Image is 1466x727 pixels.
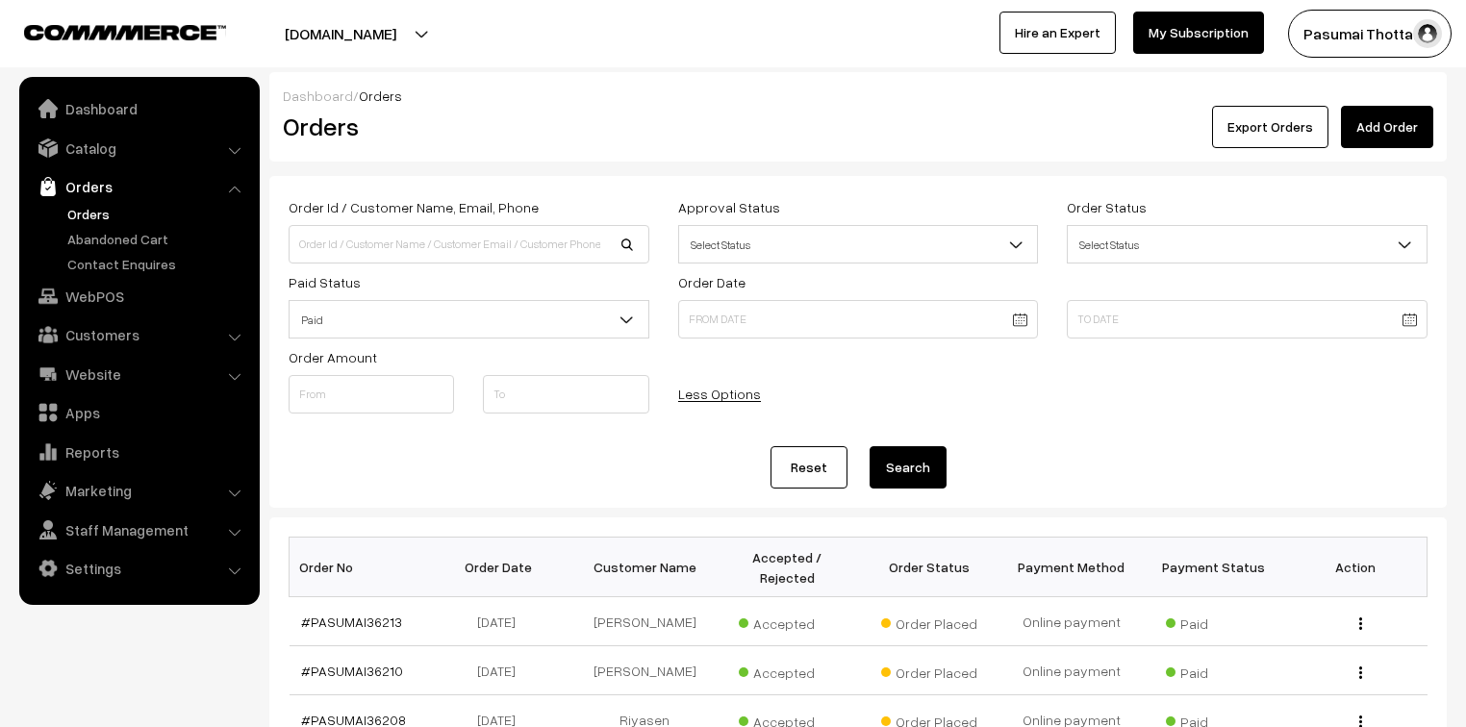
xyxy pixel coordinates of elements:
a: Marketing [24,473,253,508]
th: Accepted / Rejected [716,538,858,597]
label: Order Status [1067,197,1147,217]
a: Dashboard [24,91,253,126]
a: COMMMERCE [24,19,192,42]
span: Accepted [739,609,835,634]
span: Paid [290,303,648,337]
span: Accepted [739,658,835,683]
th: Customer Name [573,538,716,597]
button: Search [870,446,947,489]
a: Orders [63,204,253,224]
td: [PERSON_NAME] [573,646,716,695]
span: Select Status [1067,225,1428,263]
a: Add Order [1341,106,1433,148]
span: Select Status [678,225,1039,263]
span: Orders [359,88,402,104]
h2: Orders [283,112,647,141]
td: Online payment [1000,646,1143,695]
a: Settings [24,551,253,586]
label: Approval Status [678,197,780,217]
label: Order Amount [289,347,377,367]
span: Paid [289,300,649,338]
td: [DATE] [431,646,573,695]
span: Order Placed [881,658,977,683]
button: Pasumai Thotta… [1288,10,1452,58]
a: My Subscription [1133,12,1264,54]
span: Select Status [679,228,1038,262]
img: Menu [1359,617,1362,630]
img: Menu [1359,666,1362,679]
a: #PASUMAI36213 [301,614,402,630]
input: To Date [1067,300,1428,338]
td: Online payment [1000,597,1143,646]
th: Order Date [431,538,573,597]
a: Dashboard [283,88,353,104]
th: Order No [290,538,432,597]
input: Order Id / Customer Name / Customer Email / Customer Phone [289,225,649,263]
label: Order Date [678,272,746,292]
a: Catalog [24,131,253,165]
a: #PASUMAI36210 [301,663,403,679]
a: Website [24,357,253,391]
th: Payment Status [1143,538,1285,597]
span: Order Placed [881,609,977,634]
span: Paid [1166,609,1262,634]
a: WebPOS [24,279,253,313]
input: From Date [678,300,1039,338]
img: COMMMERCE [24,25,226,39]
a: Staff Management [24,513,253,547]
img: user [1413,19,1442,48]
a: Hire an Expert [999,12,1116,54]
th: Order Status [858,538,1000,597]
span: Select Status [1068,228,1427,262]
button: Export Orders [1212,106,1328,148]
a: Less Options [678,386,761,402]
input: From [289,375,454,414]
th: Payment Method [1000,538,1143,597]
label: Order Id / Customer Name, Email, Phone [289,197,539,217]
button: [DOMAIN_NAME] [217,10,464,58]
input: To [483,375,648,414]
a: Orders [24,169,253,204]
a: Contact Enquires [63,254,253,274]
a: Apps [24,395,253,430]
td: [DATE] [431,597,573,646]
a: Reset [771,446,847,489]
a: Customers [24,317,253,352]
a: Reports [24,435,253,469]
span: Paid [1166,658,1262,683]
a: Abandoned Cart [63,229,253,249]
div: / [283,86,1433,106]
label: Paid Status [289,272,361,292]
td: [PERSON_NAME] [573,597,716,646]
th: Action [1285,538,1428,597]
